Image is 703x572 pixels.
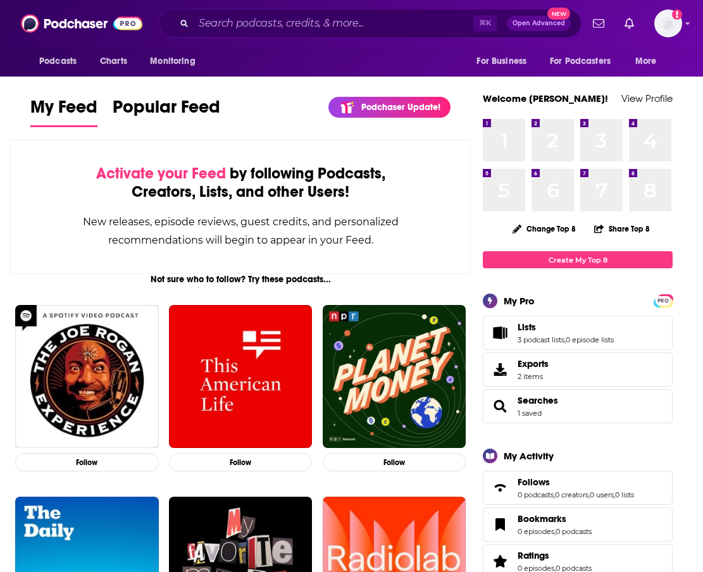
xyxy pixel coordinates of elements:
[30,96,97,127] a: My Feed
[614,490,615,499] span: ,
[194,13,473,34] input: Search podcasts, credits, & more...
[15,305,159,449] img: The Joe Rogan Experience
[473,15,497,32] span: ⌘ K
[518,321,614,333] a: Lists
[476,53,526,70] span: For Business
[554,527,556,536] span: ,
[518,476,634,488] a: Follows
[483,507,673,542] span: Bookmarks
[550,53,611,70] span: For Podcasters
[654,9,682,37] img: User Profile
[518,476,550,488] span: Follows
[518,335,564,344] a: 3 podcast lists
[30,96,97,125] span: My Feed
[518,550,549,561] span: Ratings
[10,274,471,285] div: Not sure who to follow? Try these podcasts...
[487,516,513,533] a: Bookmarks
[518,321,536,333] span: Lists
[483,471,673,505] span: Follows
[542,49,629,73] button: open menu
[15,453,159,471] button: Follow
[21,11,142,35] img: Podchaser - Follow, Share and Rate Podcasts
[92,49,135,73] a: Charts
[619,13,639,34] a: Show notifications dropdown
[505,221,583,237] button: Change Top 8
[547,8,570,20] span: New
[487,479,513,497] a: Follows
[518,550,592,561] a: Ratings
[588,490,590,499] span: ,
[30,49,93,73] button: open menu
[555,490,588,499] a: 0 creators
[39,53,77,70] span: Podcasts
[518,490,554,499] a: 0 podcasts
[159,9,582,38] div: Search podcasts, credits, & more...
[513,20,565,27] span: Open Advanced
[518,358,549,370] span: Exports
[169,305,313,449] img: This American Life
[487,397,513,415] a: Searches
[487,324,513,342] a: Lists
[518,409,542,418] a: 1 saved
[518,513,566,525] span: Bookmarks
[96,164,226,183] span: Activate your Feed
[74,213,407,249] div: New releases, episode reviews, guest credits, and personalized recommendations will begin to appe...
[141,49,211,73] button: open menu
[468,49,542,73] button: open menu
[518,395,558,406] a: Searches
[483,389,673,423] span: Searches
[74,165,407,201] div: by following Podcasts, Creators, Lists, and other Users!
[564,335,566,344] span: ,
[556,527,592,536] a: 0 podcasts
[626,49,673,73] button: open menu
[654,9,682,37] span: Logged in as LTsub
[323,453,466,471] button: Follow
[656,295,671,305] a: PRO
[483,316,673,350] span: Lists
[615,490,634,499] a: 0 lists
[672,9,682,20] svg: Add a profile image
[566,335,614,344] a: 0 episode lists
[594,216,650,241] button: Share Top 8
[518,513,592,525] a: Bookmarks
[504,450,554,462] div: My Activity
[504,295,535,307] div: My Pro
[590,490,614,499] a: 0 users
[621,92,673,104] a: View Profile
[487,552,513,570] a: Ratings
[635,53,657,70] span: More
[323,305,466,449] img: Planet Money
[100,53,127,70] span: Charts
[518,372,549,381] span: 2 items
[656,296,671,306] span: PRO
[483,352,673,387] a: Exports
[113,96,220,125] span: Popular Feed
[487,361,513,378] span: Exports
[654,9,682,37] button: Show profile menu
[150,53,195,70] span: Monitoring
[169,453,313,471] button: Follow
[588,13,609,34] a: Show notifications dropdown
[554,490,555,499] span: ,
[483,92,608,104] a: Welcome [PERSON_NAME]!
[507,16,571,31] button: Open AdvancedNew
[483,251,673,268] a: Create My Top 8
[518,527,554,536] a: 0 episodes
[113,96,220,127] a: Popular Feed
[361,102,440,113] p: Podchaser Update!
